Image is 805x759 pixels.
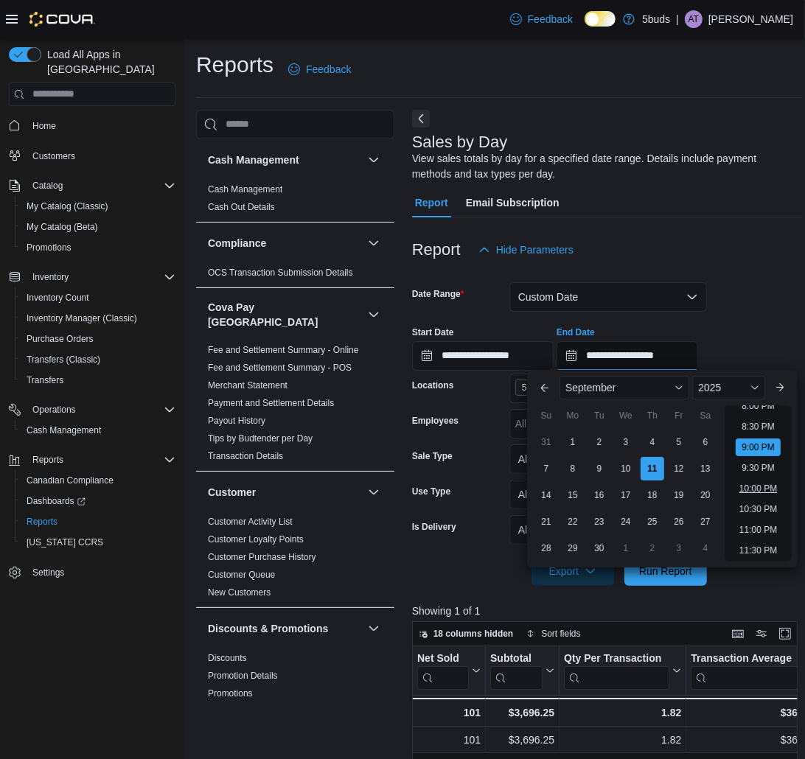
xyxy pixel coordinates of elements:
a: New Customers [208,587,271,598]
li: 9:00 PM [736,438,781,456]
button: Cash Management [15,420,181,441]
li: 9:30 PM [736,459,781,477]
span: Settings [32,567,64,578]
div: day-18 [641,483,664,507]
button: Hide Parameters [473,235,579,265]
div: day-1 [561,430,585,454]
span: My Catalog (Classic) [27,200,108,212]
li: 11:30 PM [733,542,783,559]
span: Customers [27,147,175,165]
div: day-12 [667,457,691,480]
h3: Sales by Day [412,133,508,151]
a: Tips by Budtender per Day [208,433,313,444]
div: day-11 [641,457,664,480]
div: day-17 [614,483,638,507]
span: Report [415,188,448,217]
span: Feedback [528,12,573,27]
div: day-3 [614,430,638,454]
div: 101 [417,704,481,721]
span: Catalog [27,177,175,195]
h3: Report [412,241,461,259]
h3: Customer [208,485,256,500]
div: day-23 [588,510,611,534]
button: Operations [27,401,82,419]
a: Transaction Details [208,451,283,461]
span: Transfers (Classic) [27,354,100,365]
span: Reports [27,516,57,528]
span: Promotions [21,239,175,256]
a: Customer Loyalty Points [208,534,304,545]
button: Cova Pay [GEOGRAPHIC_DATA] [208,300,362,329]
div: day-13 [694,457,717,480]
span: 2025 [698,382,721,394]
span: Load All Apps in [GEOGRAPHIC_DATA] [41,47,175,77]
a: Canadian Compliance [21,472,119,489]
h3: Cash Management [208,153,299,167]
div: Net Sold [417,651,469,665]
span: Transfers [27,374,63,386]
ul: Time [725,405,792,562]
div: 1.82 [564,731,681,749]
div: Discounts & Promotions [196,649,394,708]
span: Cash Management [21,422,175,439]
button: Compliance [365,234,383,252]
span: Inventory Count [27,292,89,304]
div: Cova Pay [GEOGRAPHIC_DATA] [196,341,394,471]
div: Transaction Average [691,651,800,689]
button: Reports [15,511,181,532]
span: My Catalog (Beta) [27,221,98,233]
button: My Catalog (Beta) [15,217,181,237]
p: [PERSON_NAME] [708,10,793,28]
span: Payment and Settlement Details [208,397,334,409]
li: 10:30 PM [733,500,783,518]
span: Customer Purchase History [208,551,316,563]
div: Mo [561,404,585,427]
button: Sort fields [520,625,586,643]
div: day-26 [667,510,691,534]
span: Dashboards [21,492,175,510]
span: Transaction Details [208,450,283,462]
button: Previous Month [533,376,557,399]
span: Discounts [208,652,247,664]
button: [US_STATE] CCRS [15,532,181,553]
div: day-22 [561,510,585,534]
button: Next month [768,376,792,399]
button: All [509,480,707,509]
span: Run Report [639,564,692,578]
div: day-3 [667,536,691,560]
div: day-9 [588,457,611,480]
div: Cash Management [196,181,394,222]
div: $3,696.25 [490,731,554,749]
span: Cash Management [208,183,282,195]
button: Purchase Orders [15,329,181,349]
span: Operations [32,404,76,416]
span: Inventory [32,271,69,283]
a: Settings [27,564,70,581]
button: Customers [3,145,181,167]
a: Merchant Statement [208,380,287,391]
button: Keyboard shortcuts [729,625,747,643]
button: Reports [3,450,181,470]
span: AT [689,10,699,28]
p: | [676,10,679,28]
a: Feedback [504,4,579,34]
div: day-29 [561,536,585,560]
span: Reports [27,451,175,469]
button: Compliance [208,236,362,251]
span: Inventory Manager (Classic) [27,312,137,324]
p: 5buds [642,10,670,28]
span: Reports [32,454,63,466]
div: Customer [196,513,394,607]
button: Discounts & Promotions [208,621,362,636]
span: Dashboards [27,495,86,507]
button: Home [3,115,181,136]
h1: Reports [196,50,273,80]
span: Export [540,556,605,586]
div: Button. Open the month selector. September is currently selected. [560,376,689,399]
div: Subtotal [490,651,543,689]
span: Inventory Count [21,289,175,307]
h3: Discounts & Promotions [208,621,328,636]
